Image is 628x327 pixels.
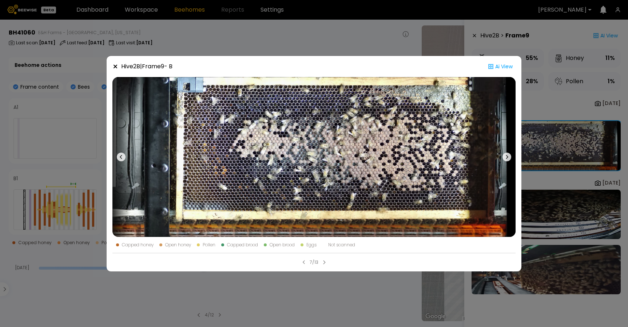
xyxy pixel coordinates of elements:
div: Capped brood [227,243,258,247]
div: 7/13 [310,259,318,266]
div: Not scanned [328,243,355,247]
span: - B [164,62,172,70]
div: Open honey [165,243,191,247]
div: Hive 2 B | [121,62,172,71]
div: Pollen [203,243,215,247]
div: Eggs [306,243,317,247]
img: 20250918_114614-b-1124.55-back-41060-ACACCCAH.jpg [112,77,516,237]
div: Capped honey [122,243,154,247]
div: Ai View [485,62,516,71]
div: Open brood [270,243,295,247]
strong: Frame 9 [142,62,164,70]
